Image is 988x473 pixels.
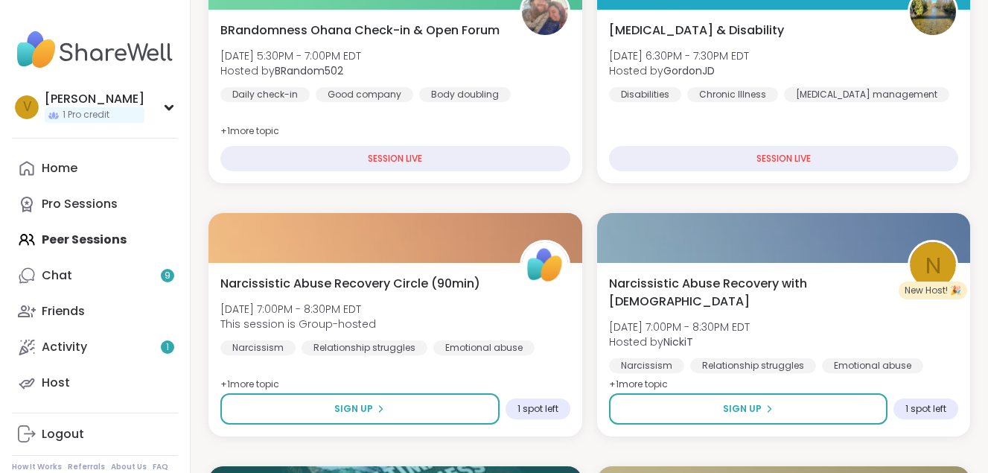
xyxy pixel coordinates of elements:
span: 1 Pro credit [63,109,109,121]
button: Sign Up [609,393,888,425]
a: Activity1 [12,329,178,365]
div: SESSION LIVE [220,146,570,171]
span: [MEDICAL_DATA] & Disability [609,22,784,39]
span: Hosted by [220,63,361,78]
div: New Host! 🎉 [899,282,967,299]
span: 1 spot left [517,403,558,415]
div: Narcissism [609,358,684,373]
div: Body doubling [419,87,511,102]
a: Chat9 [12,258,178,293]
a: About Us [111,462,147,472]
a: Friends [12,293,178,329]
a: FAQ [153,462,168,472]
div: Emotional abuse [822,358,923,373]
span: Hosted by [609,334,750,349]
b: NickiT [663,334,693,349]
span: [DATE] 7:00PM - 8:30PM EDT [220,302,376,317]
span: 1 [166,341,169,354]
span: Narcissistic Abuse Recovery Circle (90min) [220,275,480,293]
span: BRandomness Ohana Check-in & Open Forum [220,22,500,39]
b: GordonJD [663,63,715,78]
span: Narcissistic Abuse Recovery with [DEMOGRAPHIC_DATA] [609,275,892,311]
img: ShareWell Nav Logo [12,24,178,76]
span: Hosted by [609,63,749,78]
button: Sign Up [220,393,500,425]
a: Home [12,150,178,186]
div: Host [42,375,70,391]
span: N [925,248,941,283]
div: Friends [42,303,85,320]
div: Relationship struggles [690,358,816,373]
div: Disabilities [609,87,681,102]
div: Good company [316,87,413,102]
div: Relationship struggles [302,340,427,355]
a: How It Works [12,462,62,472]
div: Activity [42,339,87,355]
a: Pro Sessions [12,186,178,222]
a: Referrals [68,462,105,472]
div: Home [42,160,77,177]
div: Narcissism [220,340,296,355]
span: [DATE] 5:30PM - 7:00PM EDT [220,48,361,63]
span: 9 [165,270,170,282]
span: Sign Up [723,402,762,416]
div: [PERSON_NAME] [45,91,144,107]
b: BRandom502 [275,63,343,78]
div: Daily check-in [220,87,310,102]
div: Chat [42,267,72,284]
div: Chronic Illness [687,87,778,102]
span: This session is Group-hosted [220,317,376,331]
a: Host [12,365,178,401]
div: [MEDICAL_DATA] management [784,87,949,102]
div: Emotional abuse [433,340,535,355]
img: ShareWell [522,242,568,288]
span: V [23,98,31,117]
a: Logout [12,416,178,452]
div: SESSION LIVE [609,146,959,171]
span: Sign Up [334,402,373,416]
span: [DATE] 6:30PM - 7:30PM EDT [609,48,749,63]
div: Pro Sessions [42,196,118,212]
div: Logout [42,426,84,442]
span: [DATE] 7:00PM - 8:30PM EDT [609,320,750,334]
span: 1 spot left [905,403,946,415]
